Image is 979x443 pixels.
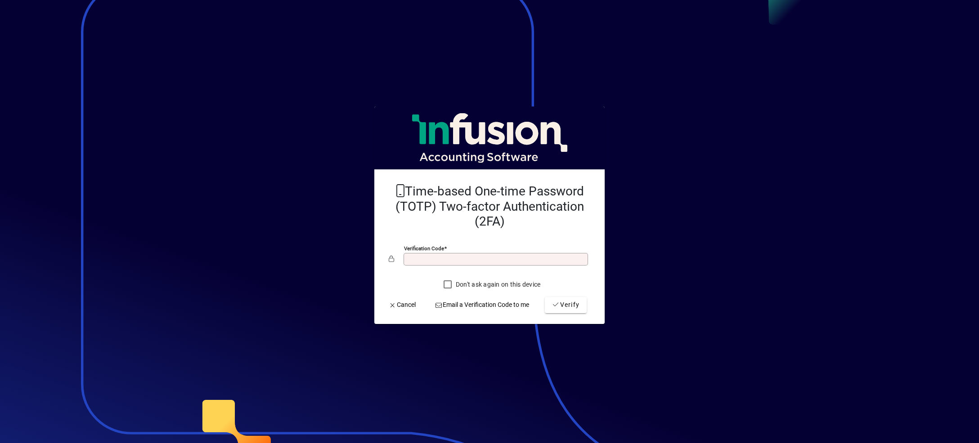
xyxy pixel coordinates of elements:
[389,300,416,310] span: Cancel
[545,297,587,313] button: Verify
[552,300,579,310] span: Verify
[431,297,533,313] button: Email a Verification Code to me
[435,300,530,310] span: Email a Verification Code to me
[404,245,444,252] mat-label: Verification code
[389,184,590,229] h2: Time-based One-time Password (TOTP) Two-factor Authentication (2FA)
[385,297,419,313] button: Cancel
[454,280,541,289] label: Don't ask again on this device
